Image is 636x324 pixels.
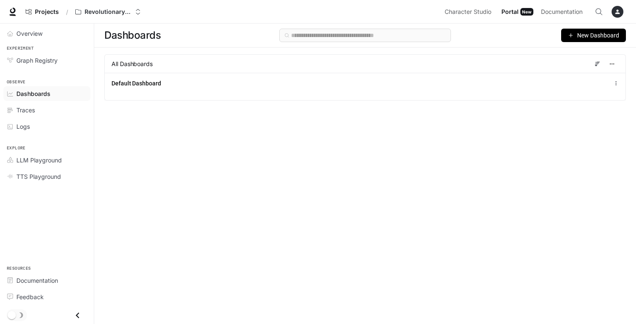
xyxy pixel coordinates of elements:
[16,29,42,38] span: Overview
[501,7,519,17] span: Portal
[16,172,61,181] span: TTS Playground
[577,31,619,40] span: New Dashboard
[520,8,533,16] div: New
[3,53,90,68] a: Graph Registry
[498,3,537,20] a: PortalNew
[68,307,87,324] button: Close drawer
[16,106,35,114] span: Traces
[111,79,161,88] a: Default Dashboard
[16,276,58,285] span: Documentation
[3,169,90,184] a: TTS Playground
[561,29,626,42] button: New Dashboard
[3,289,90,304] a: Feedback
[3,153,90,167] a: LLM Playground
[35,8,59,16] span: Projects
[3,26,90,41] a: Overview
[63,8,72,16] div: /
[16,122,30,131] span: Logs
[3,86,90,101] a: Dashboards
[445,7,491,17] span: Character Studio
[3,103,90,117] a: Traces
[104,27,161,44] span: Dashboards
[16,89,50,98] span: Dashboards
[591,3,607,20] button: Open Command Menu
[111,60,153,68] span: All Dashboards
[8,310,16,319] span: Dark mode toggle
[441,3,497,20] a: Character Studio
[22,3,63,20] a: Go to projects
[3,119,90,134] a: Logs
[72,3,145,20] button: Open workspace menu
[16,292,44,301] span: Feedback
[3,273,90,288] a: Documentation
[85,8,132,16] p: Revolutionary War
[541,7,583,17] span: Documentation
[16,156,62,165] span: LLM Playground
[16,56,58,65] span: Graph Registry
[538,3,589,20] a: Documentation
